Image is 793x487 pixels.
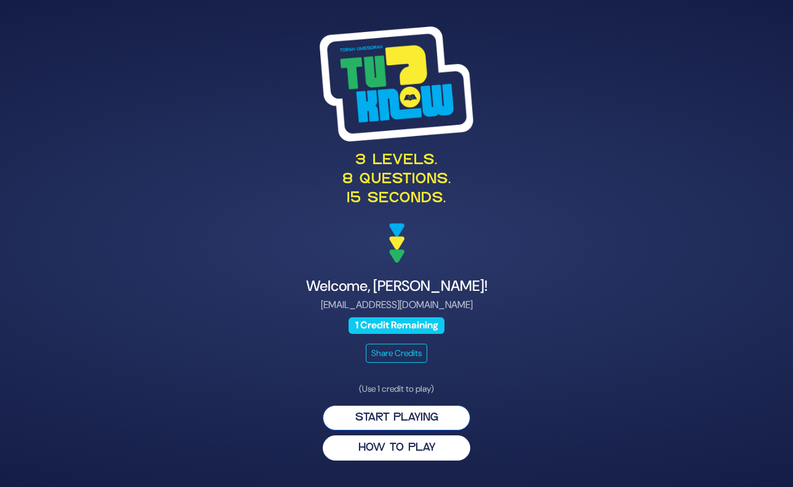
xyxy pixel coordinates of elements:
span: 1 Credit Remaining [349,317,444,334]
p: [EMAIL_ADDRESS][DOMAIN_NAME] [97,298,696,312]
p: (Use 1 credit to play) [323,382,470,395]
img: decoration arrows [389,223,404,263]
img: Tournament Logo [320,26,473,141]
button: HOW TO PLAY [323,435,470,461]
p: 3 levels. 8 questions. 15 seconds. [97,151,696,209]
h4: Welcome, [PERSON_NAME]! [97,277,696,295]
button: Share Credits [366,344,427,363]
button: Start Playing [323,405,470,430]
